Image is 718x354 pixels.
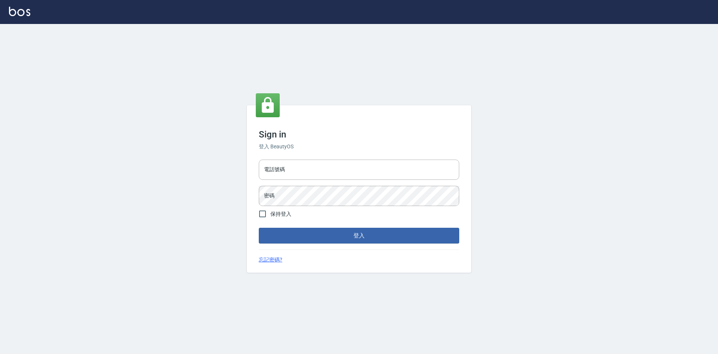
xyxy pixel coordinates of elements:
button: 登入 [259,228,459,243]
h3: Sign in [259,129,459,140]
h6: 登入 BeautyOS [259,143,459,151]
span: 保持登入 [270,210,291,218]
a: 忘記密碼? [259,256,282,264]
img: Logo [9,7,30,16]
